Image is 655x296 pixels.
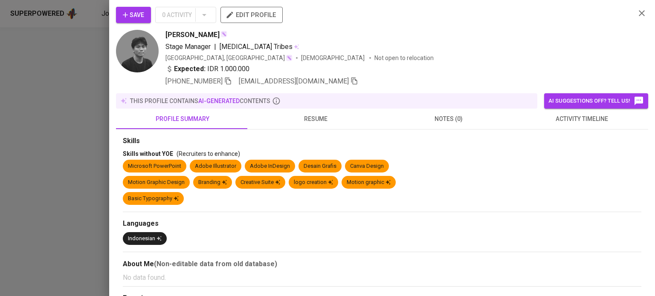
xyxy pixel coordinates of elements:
[165,43,211,51] span: Stage Manager
[520,114,643,124] span: activity timeline
[254,114,377,124] span: resume
[198,178,227,187] div: Branding
[128,195,179,203] div: Basic Typography
[165,54,293,62] div: [GEOGRAPHIC_DATA], [GEOGRAPHIC_DATA]
[239,77,349,85] span: [EMAIL_ADDRESS][DOMAIN_NAME]
[250,162,290,170] div: Adobe InDesign
[174,64,206,74] b: Expected:
[123,219,641,229] div: Languages
[121,114,244,124] span: profile summary
[123,150,173,157] span: Skills without YOE
[227,9,276,20] span: edit profile
[220,43,293,51] span: [MEDICAL_DATA] Tribes
[123,273,641,283] p: No data found.
[241,178,280,187] div: Creative Suite
[301,54,366,62] span: [DEMOGRAPHIC_DATA]
[350,162,384,170] div: Canva Design
[548,96,644,106] span: AI suggestions off? Tell us!
[220,11,283,18] a: edit profile
[123,259,641,269] div: About Me
[128,178,185,187] div: Motion Graphic Design
[220,7,283,23] button: edit profile
[165,77,223,85] span: [PHONE_NUMBER]
[294,178,333,187] div: logo creation
[195,162,236,170] div: Adobe Illustrator
[123,10,144,20] span: Save
[154,260,277,268] b: (Non-editable data from old database)
[347,178,391,187] div: Motion graphic
[165,64,249,74] div: IDR 1.000.000
[198,98,240,104] span: AI-generated
[220,31,227,37] img: magic_wand.svg
[116,30,159,72] img: 98b4e8c6dc416ebac457bd236eb1a972.jpg
[128,235,162,243] div: Indonesian
[116,7,151,23] button: Save
[177,150,240,157] span: (Recruiters to enhance)
[304,162,336,170] div: Desain Grafis
[544,93,648,109] button: AI suggestions off? Tell us!
[128,162,181,170] div: Microsoft PowerPoint
[214,42,216,52] span: |
[165,30,220,40] span: [PERSON_NAME]
[387,114,510,124] span: notes (0)
[374,54,434,62] p: Not open to relocation
[286,55,293,61] img: magic_wand.svg
[130,97,270,105] p: this profile contains contents
[123,136,641,146] div: Skills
